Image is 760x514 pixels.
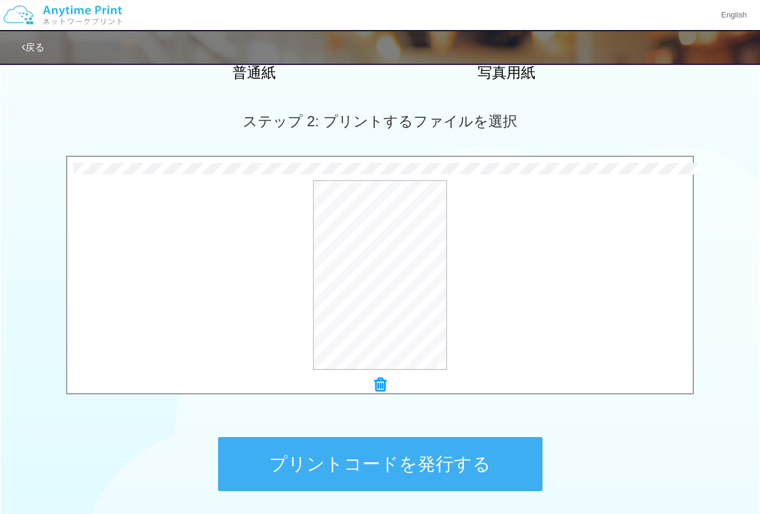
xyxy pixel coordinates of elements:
h2: 写真用紙 [401,65,612,81]
a: 戻る [22,42,44,52]
button: プリントコードを発行する [218,437,543,491]
span: ステップ 2: プリントするファイルを選択 [243,113,517,129]
h2: 普通紙 [149,65,359,81]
